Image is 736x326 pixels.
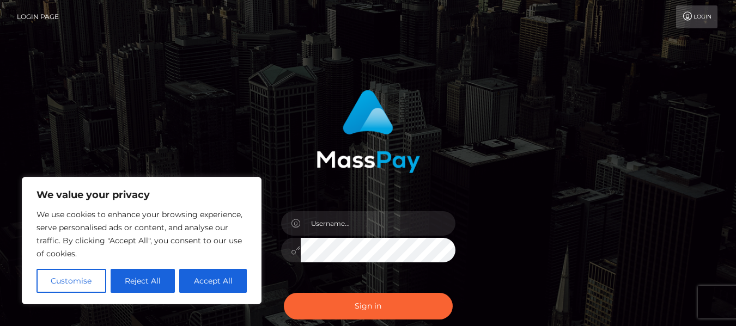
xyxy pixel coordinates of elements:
[676,5,717,28] a: Login
[37,269,106,293] button: Customise
[37,188,247,201] p: We value your privacy
[317,90,420,173] img: MassPay Login
[179,269,247,293] button: Accept All
[17,5,59,28] a: Login Page
[111,269,175,293] button: Reject All
[37,208,247,260] p: We use cookies to enhance your browsing experience, serve personalised ads or content, and analys...
[301,211,455,236] input: Username...
[284,293,453,319] button: Sign in
[22,177,261,304] div: We value your privacy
